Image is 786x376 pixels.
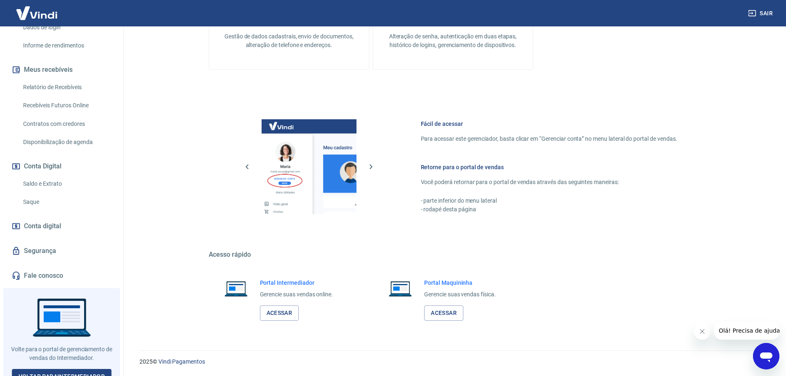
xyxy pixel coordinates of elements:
iframe: Mensagem da empresa [714,322,779,340]
p: Alteração de senha, autenticação em duas etapas, histórico de logins, gerenciamento de dispositivos. [386,32,519,50]
a: Fale conosco [10,267,113,285]
h5: Acesso rápido [209,251,697,259]
p: - rodapé desta página [421,205,677,214]
h6: Portal Intermediador [260,279,333,287]
p: 2025 © [139,357,766,366]
img: Imagem de um notebook aberto [383,279,418,298]
a: Saque [20,194,113,210]
span: Conta digital [24,220,61,232]
a: Informe de rendimentos [20,37,113,54]
img: Vindi [10,0,64,26]
span: Olá! Precisa de ajuda? [5,6,69,12]
p: Gestão de dados cadastrais, envio de documentos, alteração de telefone e endereços. [222,32,356,50]
p: Você poderá retornar para o portal de vendas através das seguintes maneiras: [421,178,677,187]
img: Imagem de um notebook aberto [219,279,253,298]
p: Gerencie suas vendas física. [424,290,496,299]
a: Contratos com credores [20,116,113,132]
p: - parte inferior do menu lateral [421,196,677,205]
h6: Fácil de acessar [421,120,677,128]
a: Recebíveis Futuros Online [20,97,113,114]
p: Para acessar este gerenciador, basta clicar em “Gerenciar conta” no menu lateral do portal de ven... [421,135,677,143]
a: Segurança [10,242,113,260]
img: Imagem da dashboard mostrando o botão de gerenciar conta na sidebar no lado esquerdo [262,119,356,214]
a: Acessar [260,305,299,321]
a: Acessar [424,305,463,321]
button: Sair [746,6,776,21]
p: Gerencie suas vendas online. [260,290,333,299]
a: Vindi Pagamentos [158,358,205,365]
a: Saldo e Extrato [20,175,113,192]
button: Conta Digital [10,157,113,175]
button: Meus recebíveis [10,61,113,79]
a: Dados de login [20,19,113,36]
a: Disponibilização de agenda [20,134,113,151]
a: Conta digital [10,217,113,235]
iframe: Fechar mensagem [694,323,710,340]
h6: Portal Maquininha [424,279,496,287]
h6: Retorne para o portal de vendas [421,163,677,171]
a: Relatório de Recebíveis [20,79,113,96]
iframe: Botão para abrir a janela de mensagens [753,343,779,369]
